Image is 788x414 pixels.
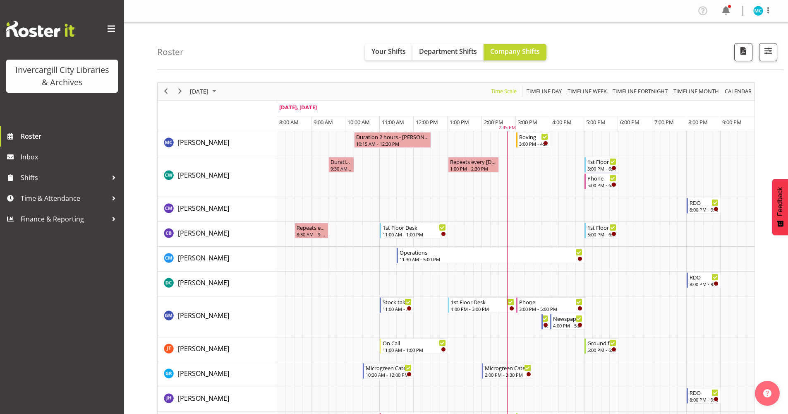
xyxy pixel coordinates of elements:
[451,306,514,312] div: 1:00 PM - 3:00 PM
[690,198,719,207] div: RDO
[525,86,563,96] button: Timeline Day
[21,192,108,205] span: Time & Attendance
[611,86,669,96] button: Fortnight
[499,124,516,131] div: 2:45 PM
[383,339,446,347] div: On Call
[400,248,582,256] div: Operations
[295,223,328,238] div: Chris Broad"s event - Repeats every friday - Chris Broad Begin From Friday, October 3, 2025 at 8:...
[371,47,406,56] span: Your Shifts
[356,132,429,141] div: Duration 2 hours - [PERSON_NAME]
[724,86,752,96] span: calendar
[383,306,412,312] div: 11:00 AM - 12:00 PM
[584,157,618,173] div: Catherine Wilson"s event - 1st Floor Desk Begin From Friday, October 3, 2025 at 5:00:00 PM GMT+13...
[178,253,229,263] a: [PERSON_NAME]
[297,223,326,231] div: Repeats every [DATE] - [PERSON_NAME]
[354,132,431,148] div: Aurora Catu"s event - Duration 2 hours - Aurora Catu Begin From Friday, October 3, 2025 at 10:15:...
[363,363,414,379] div: Grace Roscoe-Squires"s event - Microgreen Caterpillars Begin From Friday, October 3, 2025 at 10:3...
[419,47,477,56] span: Department Shifts
[553,322,582,329] div: 4:00 PM - 5:00 PM
[690,396,719,403] div: 8:00 PM - 9:00 PM
[734,43,752,61] button: Download a PDF of the roster for the current day
[189,86,220,96] button: October 2025
[690,281,719,287] div: 8:00 PM - 9:00 PM
[158,337,277,362] td: Glen Tomlinson resource
[21,130,120,142] span: Roster
[587,347,616,353] div: 5:00 PM - 6:00 PM
[178,228,229,238] a: [PERSON_NAME]
[380,223,448,238] div: Chris Broad"s event - 1st Floor Desk Begin From Friday, October 3, 2025 at 11:00:00 AM GMT+13:00 ...
[14,64,110,89] div: Invercargill City Libraries & Archives
[687,388,721,404] div: Jill Harpur"s event - RDO Begin From Friday, October 3, 2025 at 8:00:00 PM GMT+13:00 Ends At Frid...
[158,247,277,272] td: Cindy Mulrooney resource
[21,213,108,225] span: Finance & Reporting
[365,44,412,60] button: Your Shifts
[331,157,352,166] div: Duration 0 hours - [PERSON_NAME]
[21,171,108,184] span: Shifts
[178,253,229,262] span: [PERSON_NAME]
[485,363,531,372] div: Microgreen Caterpillars
[279,118,299,126] span: 8:00 AM
[159,83,173,100] div: previous period
[187,83,221,100] div: October 3, 2025
[178,138,229,147] span: [PERSON_NAME]
[552,118,572,126] span: 4:00 PM
[753,6,763,16] img: michelle-cunningham11683.jpg
[178,203,229,213] a: [PERSON_NAME]
[776,187,784,216] span: Feedback
[314,118,333,126] span: 9:00 AM
[158,296,277,337] td: Gabriel McKay Smith resource
[519,298,582,306] div: Phone
[448,297,516,313] div: Gabriel McKay Smith"s event - 1st Floor Desk Begin From Friday, October 3, 2025 at 1:00:00 PM GMT...
[178,310,229,320] a: [PERSON_NAME]
[584,338,618,354] div: Glen Tomlinson"s event - Ground floor Help Desk Begin From Friday, October 3, 2025 at 5:00:00 PM ...
[550,314,584,330] div: Gabriel McKay Smith"s event - Newspapers Begin From Friday, October 3, 2025 at 4:00:00 PM GMT+13:...
[178,278,229,288] a: [PERSON_NAME]
[544,314,548,323] div: New book tagging
[620,118,640,126] span: 6:00 PM
[366,371,412,378] div: 10:30 AM - 12:00 PM
[356,140,429,147] div: 10:15 AM - 12:30 PM
[175,86,186,96] button: Next
[178,344,229,353] span: [PERSON_NAME]
[178,369,229,378] span: [PERSON_NAME]
[328,157,354,173] div: Catherine Wilson"s event - Duration 0 hours - Catherine Wilson Begin From Friday, October 3, 2025...
[412,44,484,60] button: Department Shifts
[158,362,277,387] td: Grace Roscoe-Squires resource
[541,314,550,330] div: Gabriel McKay Smith"s event - New book tagging Begin From Friday, October 3, 2025 at 3:45:00 PM G...
[485,371,531,378] div: 2:00 PM - 3:30 PM
[366,363,412,372] div: Microgreen Caterpillars
[383,223,446,231] div: 1st Floor Desk
[158,222,277,247] td: Chris Broad resource
[158,156,277,197] td: Catherine Wilson resource
[158,197,277,222] td: Chamique Mamolo resource
[587,182,616,188] div: 5:00 PM - 6:00 PM
[189,86,209,96] span: [DATE]
[400,256,582,262] div: 11:30 AM - 5:00 PM
[759,43,777,61] button: Filter Shifts
[566,86,608,96] button: Timeline Week
[450,157,497,166] div: Repeats every [DATE] - [PERSON_NAME]
[178,393,229,403] a: [PERSON_NAME]
[673,86,720,96] span: Timeline Month
[584,223,618,238] div: Chris Broad"s event - 1st Floor Desk Begin From Friday, October 3, 2025 at 5:00:00 PM GMT+13:00 E...
[490,86,518,96] button: Time Scale
[178,344,229,354] a: [PERSON_NAME]
[687,198,721,214] div: Chamique Mamolo"s event - RDO Begin From Friday, October 3, 2025 at 8:00:00 PM GMT+13:00 Ends At ...
[672,86,721,96] button: Timeline Month
[688,118,708,126] span: 8:00 PM
[516,297,584,313] div: Gabriel McKay Smith"s event - Phone Begin From Friday, October 3, 2025 at 3:00:00 PM GMT+13:00 En...
[516,132,550,148] div: Aurora Catu"s event - Roving Begin From Friday, October 3, 2025 at 3:00:00 PM GMT+13:00 Ends At F...
[383,231,446,238] div: 11:00 AM - 1:00 PM
[380,338,448,354] div: Glen Tomlinson"s event - On Call Begin From Friday, October 3, 2025 at 11:00:00 AM GMT+13:00 Ends...
[587,174,616,182] div: Phone
[178,368,229,378] a: [PERSON_NAME]
[178,170,229,180] a: [PERSON_NAME]
[347,118,370,126] span: 10:00 AM
[690,273,719,281] div: RDO
[690,388,719,397] div: RDO
[553,314,582,323] div: Newspapers
[612,86,668,96] span: Timeline Fortnight
[178,394,229,403] span: [PERSON_NAME]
